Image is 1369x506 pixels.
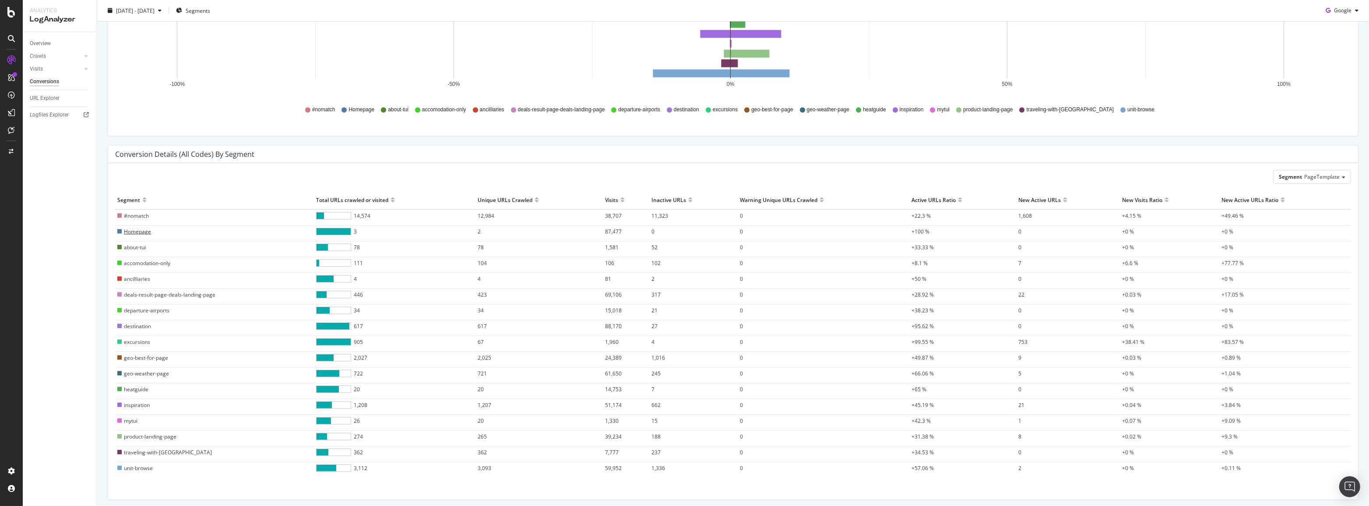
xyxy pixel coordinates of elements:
[651,259,661,267] span: 102
[911,193,956,207] div: Active URLs Ratio
[1221,275,1233,283] span: +0 %
[1221,291,1244,298] span: +17.05 %
[480,106,504,113] span: ancilliaries
[605,228,622,235] span: 87,477
[478,401,491,409] span: 1,207
[124,338,150,346] span: excursions
[1122,259,1138,267] span: +6.6 %
[605,449,619,456] span: 7,777
[1122,291,1141,298] span: +0.03 %
[1018,193,1061,207] div: New Active URLs
[422,106,466,113] span: accomodation-only
[30,77,91,86] a: Conversions
[937,106,950,113] span: mytui
[911,354,934,361] span: +49.87 %
[478,228,481,235] span: 2
[1122,464,1134,472] span: +0 %
[1018,244,1021,251] span: 0
[354,433,363,444] span: 274
[605,370,622,377] span: 61,650
[388,106,408,113] span: about-tui
[478,386,484,393] span: 20
[354,307,360,318] span: 34
[124,401,150,409] span: inspiration
[1122,193,1162,207] div: New Visits Ratio
[740,212,743,219] span: 0
[1122,370,1134,377] span: +0 %
[354,322,363,333] span: 617
[478,322,487,330] span: 617
[1122,212,1141,219] span: +4.15 %
[1018,291,1024,298] span: 22
[740,338,743,346] span: 0
[124,449,212,456] span: traveling-with-[GEOGRAPHIC_DATA]
[651,449,661,456] span: 237
[124,322,151,330] span: destination
[1221,322,1233,330] span: +0 %
[651,401,661,409] span: 662
[478,370,487,377] span: 721
[117,193,140,207] div: Segment
[1018,228,1021,235] span: 0
[807,106,849,113] span: geo-weather-page
[651,433,661,440] span: 188
[348,106,374,113] span: Homepage
[478,464,491,472] span: 3,093
[1122,417,1141,425] span: +0.07 %
[478,193,532,207] div: Unique URLs Crawled
[651,417,658,425] span: 15
[1221,449,1233,456] span: +0 %
[30,39,51,48] div: Overview
[354,386,360,396] span: 20
[1018,370,1021,377] span: 5
[605,212,622,219] span: 38,707
[1221,370,1241,377] span: +1.04 %
[1122,433,1141,440] span: +0.02 %
[30,39,91,48] a: Overview
[1018,354,1021,361] span: 9
[354,464,367,475] span: 3,112
[740,244,743,251] span: 0
[1221,307,1233,314] span: +0 %
[605,244,619,251] span: 1,581
[740,354,743,361] span: 0
[911,338,934,346] span: +99.55 %
[124,228,151,235] span: Homepage
[354,212,370,223] span: 14,574
[169,81,185,88] text: -100%
[478,449,487,456] span: 362
[354,417,360,428] span: 26
[354,338,363,349] span: 905
[1221,244,1233,251] span: +0 %
[1018,449,1021,456] span: 0
[1221,354,1241,361] span: +0.89 %
[124,307,169,314] span: departure-airports
[1018,212,1032,219] span: 1,608
[911,433,934,440] span: +31.38 %
[1122,401,1141,409] span: +0.04 %
[605,401,622,409] span: 51,174
[478,275,481,283] span: 4
[124,291,215,298] span: deals-result-page-deals-landing-page
[651,244,658,251] span: 52
[911,307,934,314] span: +38.23 %
[1221,338,1244,346] span: +83.57 %
[30,94,91,103] a: URL Explorer
[1221,464,1241,472] span: +0.11 %
[740,386,743,393] span: 0
[447,81,460,88] text: -50%
[124,433,176,440] span: product-landing-page
[30,64,82,74] a: Visits
[478,417,484,425] span: 20
[518,106,605,113] span: deals-result-page-deals-landing-page
[1122,386,1134,393] span: +0 %
[1122,322,1134,330] span: +0 %
[1122,244,1134,251] span: +0 %
[651,338,655,346] span: 4
[30,14,90,25] div: LogAnalyzer
[605,307,622,314] span: 15,018
[354,228,357,239] span: 3
[1221,212,1244,219] span: +49.46 %
[316,193,388,207] div: Total URLs crawled or visited
[124,259,170,267] span: accomodation-only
